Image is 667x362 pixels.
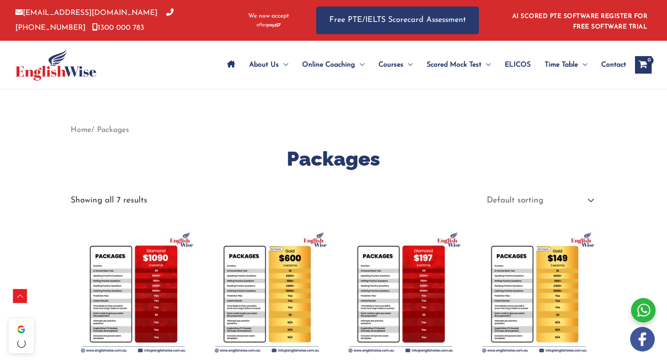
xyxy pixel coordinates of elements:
[220,50,626,80] nav: Site Navigation: Main Menu
[279,50,288,80] span: Menu Toggle
[505,50,531,80] span: ELICOS
[302,50,355,80] span: Online Coaching
[498,50,538,80] a: ELICOS
[316,7,479,34] a: Free PTE/IELTS Scorecard Assessment
[420,50,498,80] a: Scored Mock TestMenu Toggle
[15,49,96,81] img: cropped-ew-logo
[248,12,289,21] span: We now accept
[242,50,295,80] a: About UsMenu Toggle
[71,145,597,173] h1: Packages
[257,23,281,28] img: Afterpay-Logo
[472,230,597,355] img: Mock Test Gold
[371,50,420,80] a: CoursesMenu Toggle
[601,50,626,80] span: Contact
[355,50,364,80] span: Menu Toggle
[635,56,652,74] a: View Shopping Cart, empty
[71,123,597,137] nav: Breadcrumb
[427,50,482,80] span: Scored Mock Test
[578,50,587,80] span: Menu Toggle
[338,230,463,355] img: Mock Test Diamond
[378,50,403,80] span: Courses
[507,6,652,35] aside: Header Widget 1
[403,50,413,80] span: Menu Toggle
[630,327,655,351] img: white-facebook.png
[15,9,174,31] a: [PHONE_NUMBER]
[71,230,196,355] img: Diamond Package
[512,13,648,30] a: AI SCORED PTE SOFTWARE REGISTER FOR FREE SOFTWARE TRIAL
[594,50,626,80] a: Contact
[538,50,594,80] a: Time TableMenu Toggle
[545,50,578,80] span: Time Table
[204,230,329,355] img: Gold Package
[92,24,144,32] a: 1300 000 783
[249,50,279,80] span: About Us
[15,9,157,17] a: [EMAIL_ADDRESS][DOMAIN_NAME]
[482,50,491,80] span: Menu Toggle
[71,126,91,134] a: Home
[71,196,147,205] p: Showing all 7 results
[295,50,371,80] a: Online CoachingMenu Toggle
[480,192,596,209] select: Shop order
